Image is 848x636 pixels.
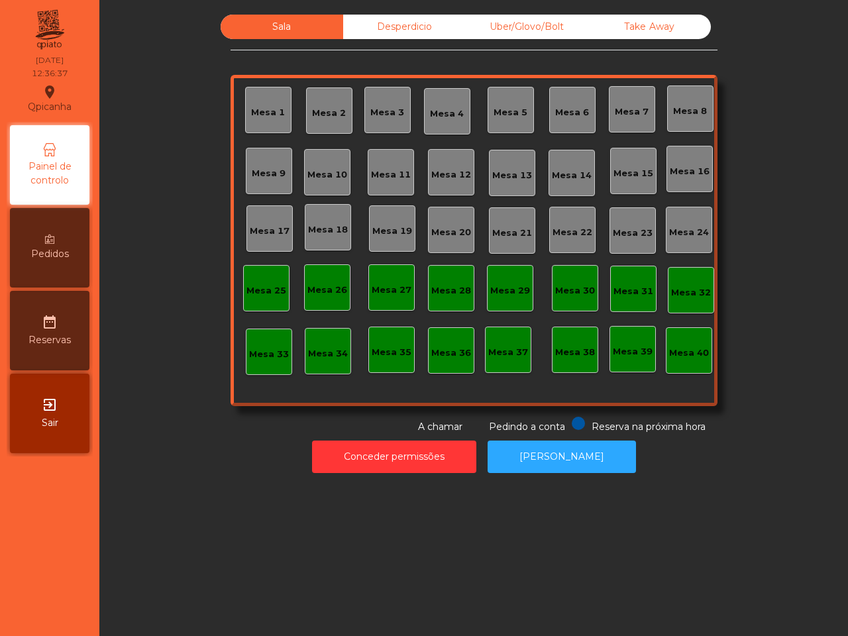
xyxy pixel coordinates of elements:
[553,226,592,239] div: Mesa 22
[418,421,462,433] span: A chamar
[431,284,471,297] div: Mesa 28
[555,346,595,359] div: Mesa 38
[492,227,532,240] div: Mesa 21
[494,106,527,119] div: Mesa 5
[492,169,532,182] div: Mesa 13
[489,421,565,433] span: Pedindo a conta
[28,333,71,347] span: Reservas
[592,421,706,433] span: Reserva na próxima hora
[669,226,709,239] div: Mesa 24
[372,346,411,359] div: Mesa 35
[250,225,290,238] div: Mesa 17
[249,348,289,361] div: Mesa 33
[221,15,343,39] div: Sala
[552,169,592,182] div: Mesa 14
[370,106,404,119] div: Mesa 3
[555,284,595,297] div: Mesa 30
[488,441,636,473] button: [PERSON_NAME]
[613,167,653,180] div: Mesa 15
[32,68,68,79] div: 12:36:37
[28,82,72,115] div: Qpicanha
[307,168,347,182] div: Mesa 10
[466,15,588,39] div: Uber/Glovo/Bolt
[42,397,58,413] i: exit_to_app
[13,160,86,187] span: Painel de controlo
[33,7,66,53] img: qpiato
[555,106,589,119] div: Mesa 6
[246,284,286,297] div: Mesa 25
[42,416,58,430] span: Sair
[371,168,411,182] div: Mesa 11
[488,346,528,359] div: Mesa 37
[673,105,707,118] div: Mesa 8
[31,247,69,261] span: Pedidos
[490,284,530,297] div: Mesa 29
[671,286,711,299] div: Mesa 32
[430,107,464,121] div: Mesa 4
[312,107,346,120] div: Mesa 2
[36,54,64,66] div: [DATE]
[588,15,711,39] div: Take Away
[372,225,412,238] div: Mesa 19
[431,346,471,360] div: Mesa 36
[613,345,653,358] div: Mesa 39
[372,284,411,297] div: Mesa 27
[615,105,649,119] div: Mesa 7
[613,227,653,240] div: Mesa 23
[431,226,471,239] div: Mesa 20
[669,346,709,360] div: Mesa 40
[252,167,286,180] div: Mesa 9
[308,347,348,360] div: Mesa 34
[308,223,348,237] div: Mesa 18
[670,165,710,178] div: Mesa 16
[251,106,285,119] div: Mesa 1
[312,441,476,473] button: Conceder permissões
[307,284,347,297] div: Mesa 26
[343,15,466,39] div: Desperdicio
[42,314,58,330] i: date_range
[42,84,58,100] i: location_on
[613,285,653,298] div: Mesa 31
[431,168,471,182] div: Mesa 12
